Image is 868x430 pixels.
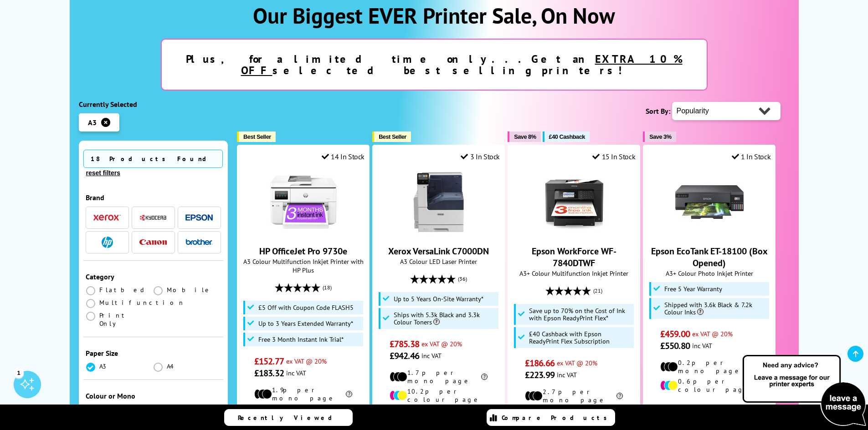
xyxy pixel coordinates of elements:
[242,257,365,274] span: A3 Colour Multifunction Inkjet Printer with HP Plus
[322,152,365,161] div: 14 In Stock
[540,229,608,238] a: Epson WorkForce WF-7840DTWF
[394,311,497,326] span: Ships with 5.3k Black and 3.3k Colour Toners
[224,409,353,426] a: Recently Viewed
[660,359,758,375] li: 0.2p per mono page
[79,1,790,30] h1: Our Biggest EVER Printer Sale, On Now
[514,133,536,140] span: Save 8%
[377,257,500,266] span: A3 Colour LED Laser Printer
[664,285,722,293] span: Free 5 Year Warranty
[258,336,344,343] span: Free 3 Month Instant Ink Trial*
[660,340,690,352] span: £550.80
[557,370,577,379] span: inc VAT
[648,269,770,278] span: A3+ Colour Photo Inkjet Printer
[137,236,169,248] button: Canon
[593,282,602,299] span: (21)
[394,295,483,303] span: Up to 5 Years On-Site Warranty*
[646,106,670,116] span: Sort By:
[379,133,406,140] span: Best Seller
[86,391,221,400] div: Colour or Mono
[732,152,771,161] div: 1 In Stock
[185,214,213,221] img: Epson
[525,357,555,369] span: £186.66
[238,414,341,422] span: Recently Viewed
[549,133,585,140] span: £40 Cashback
[557,359,597,367] span: ex VAT @ 20%
[99,286,147,294] span: Flatbed
[508,132,540,142] button: Save 8%
[372,132,411,142] button: Best Seller
[86,349,221,358] div: Paper Size
[269,229,338,238] a: HP OfficeJet Pro 9730e
[14,368,24,378] div: 1
[83,169,123,177] button: reset filters
[651,245,768,269] a: Epson EcoTank ET-18100 (Box Opened)
[139,214,167,221] img: Kyocera
[543,132,590,142] button: £40 Cashback
[532,245,616,269] a: Epson WorkForce WF-7840DTWF
[254,355,284,367] span: £152.77
[405,229,473,238] a: Xerox VersaLink C7000DN
[185,239,213,245] img: Brother
[390,350,419,362] span: £942.46
[183,236,216,248] button: Brother
[525,369,555,381] span: £223.99
[692,341,712,350] span: inc VAT
[487,409,615,426] a: Compare Products
[258,320,353,327] span: Up to 3 Years Extended Warranty*
[86,193,221,202] div: Brand
[529,307,632,322] span: Save up to 70% on the Cost of Ink with Epson ReadyPrint Flex*
[592,152,635,161] div: 15 In Stock
[241,52,683,77] u: EXTRA 10% OFF
[675,229,744,238] a: Epson EcoTank ET-18100 (Box Opened)
[525,388,623,404] li: 2.7p per mono page
[167,362,175,370] span: A4
[237,132,276,142] button: Best Seller
[740,354,868,428] img: Open Live Chat window
[186,52,683,77] strong: Plus, for a limited time only...Get an selected best selling printers!
[660,377,758,394] li: 0.6p per colour page
[183,212,216,224] button: Epson
[102,237,113,248] img: HP
[86,272,221,281] div: Category
[648,400,770,426] div: modal_delivery
[421,339,462,348] span: ex VAT @ 20%
[99,311,154,328] span: Print Only
[323,279,332,296] span: (18)
[99,362,108,370] span: A3
[643,132,676,142] button: Save 3%
[254,367,284,379] span: £183.32
[243,133,271,140] span: Best Seller
[421,351,442,360] span: inc VAT
[390,369,488,385] li: 1.7p per mono page
[167,286,212,294] span: Mobile
[692,329,733,338] span: ex VAT @ 20%
[513,269,635,278] span: A3+ Colour Multifunction Inkjet Printer
[540,168,608,236] img: Epson WorkForce WF-7840DTWF
[502,414,612,422] span: Compare Products
[99,298,185,307] span: Multifunction
[286,357,327,365] span: ex VAT @ 20%
[458,270,467,288] span: (36)
[93,214,121,221] img: Xerox
[259,245,347,257] a: HP OfficeJet Pro 9730e
[137,212,169,224] button: Kyocera
[461,152,500,161] div: 3 In Stock
[675,168,744,236] img: Epson EcoTank ET-18100 (Box Opened)
[660,328,690,340] span: £459.00
[91,236,123,248] button: HP
[88,118,97,127] span: A3
[258,304,354,311] span: £5 Off with Coupon Code FLASH5
[390,387,488,404] li: 10.2p per colour page
[649,133,671,140] span: Save 3%
[83,150,223,168] span: 18 Products Found
[529,330,632,345] span: £40 Cashback with Epson ReadyPrint Flex Subscription
[269,168,338,236] img: HP OfficeJet Pro 9730e
[664,301,767,316] span: Shipped with 3.6k Black & 7.2k Colour Inks
[390,338,419,350] span: £785.38
[139,239,167,245] img: Canon
[405,168,473,236] img: Xerox VersaLink C7000DN
[91,212,123,224] button: Xerox
[388,245,489,257] a: Xerox VersaLink C7000DN
[79,100,228,109] div: Currently Selected
[254,386,352,402] li: 1.9p per mono page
